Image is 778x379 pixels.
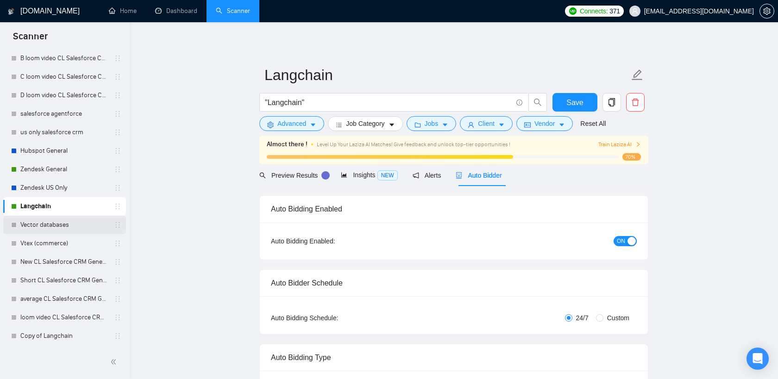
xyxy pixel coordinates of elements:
span: Alerts [413,172,441,179]
span: holder [114,55,121,62]
span: Preview Results [259,172,326,179]
a: us only salesforce crm [20,123,108,142]
button: search [528,93,547,112]
span: Vendor [534,118,555,129]
span: holder [114,147,121,155]
span: edit [631,69,643,81]
span: caret-down [442,121,448,128]
button: Train Laziza AI [598,140,641,149]
span: holder [114,184,121,192]
span: folder [414,121,421,128]
a: Zendesk US Only [20,179,108,197]
span: NEW [377,170,398,180]
span: right [635,142,641,147]
a: Vtex (commerce) [20,234,108,253]
span: holder [114,332,121,340]
button: folderJobscaret-down [407,116,457,131]
button: Save [552,93,597,112]
span: ON [617,236,625,246]
div: Tooltip anchor [321,171,330,180]
span: Connects: [580,6,608,16]
button: setting [759,4,774,19]
span: idcard [524,121,531,128]
span: holder [114,203,121,210]
div: Auto Bidding Schedule: [271,313,393,323]
a: Langchain [20,197,108,216]
span: area-chart [341,172,347,178]
span: user [468,121,474,128]
div: Auto Bidding Enabled [271,196,637,222]
span: holder [114,92,121,99]
span: caret-down [498,121,505,128]
span: Almost there ! [267,139,307,149]
a: Hubspot General [20,142,108,160]
a: Short CL Salesforce CRM General [20,271,108,290]
a: homeHome [109,7,137,15]
span: double-left [110,357,119,367]
div: Auto Bidder Schedule [271,270,637,296]
a: D loom video CL Salesforce CRM General [20,86,108,105]
span: holder [114,221,121,229]
span: robot [456,172,462,179]
span: copy [603,98,621,106]
div: Open Intercom Messenger [747,348,769,370]
span: setting [267,121,274,128]
button: settingAdvancedcaret-down [259,116,324,131]
a: C loom video CL Salesforce CRM General [20,68,108,86]
span: holder [114,295,121,303]
a: B loom video CL Salesforce CRM General [20,49,108,68]
span: Client [478,118,495,129]
span: setting [760,7,774,15]
button: userClientcaret-down [460,116,513,131]
a: searchScanner [216,7,250,15]
button: copy [602,93,621,112]
span: Insights [341,171,397,179]
span: search [529,98,546,106]
input: Search Freelance Jobs... [265,97,512,108]
span: Advanced [277,118,306,129]
span: Scanner [6,30,55,49]
span: Jobs [425,118,439,129]
span: notification [413,172,419,179]
button: barsJob Categorycaret-down [328,116,402,131]
a: average CL Salesforce CRM General [20,290,108,308]
img: logo [8,4,14,19]
span: holder [114,258,121,266]
span: caret-down [310,121,316,128]
span: holder [114,110,121,118]
span: bars [336,121,342,128]
div: Auto Bidding Type [271,344,637,371]
a: New CL Salesforce CRM General [20,253,108,271]
a: salesforce agentforce [20,105,108,123]
span: Job Category [346,118,384,129]
span: 70% [622,153,641,161]
button: idcardVendorcaret-down [516,116,573,131]
span: holder [114,314,121,321]
img: upwork-logo.png [569,7,577,15]
span: caret-down [389,121,395,128]
a: Copy of Langchain [20,327,108,345]
div: Auto Bidding Enabled: [271,236,393,246]
span: info-circle [516,99,522,106]
span: delete [627,98,644,106]
span: holder [114,129,121,136]
span: Save [566,97,583,108]
button: delete [626,93,645,112]
span: holder [114,240,121,247]
a: setting [759,7,774,15]
a: Vector databases [20,216,108,234]
span: Auto Bidder [456,172,502,179]
a: dashboardDashboard [155,7,197,15]
span: 371 [609,6,620,16]
a: loom video CL Salesforce CRM General [20,308,108,327]
span: Custom [603,313,633,323]
span: user [632,8,638,14]
span: search [259,172,266,179]
span: caret-down [558,121,565,128]
a: Zendesk General [20,160,108,179]
input: Scanner name... [264,63,629,87]
span: 24/7 [572,313,592,323]
a: Reset All [580,118,606,129]
span: holder [114,166,121,173]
